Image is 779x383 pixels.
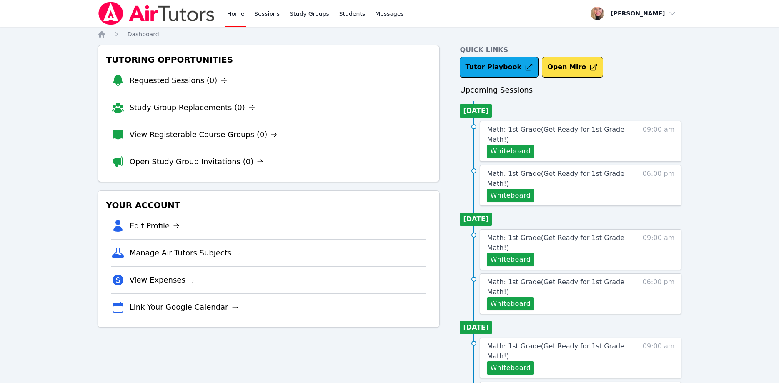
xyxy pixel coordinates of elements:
img: Air Tutors [98,2,215,25]
span: 06:00 pm [642,169,674,202]
a: Math: 1st Grade(Get Ready for 1st Grade Math!) [487,277,627,297]
a: Manage Air Tutors Subjects [130,247,242,259]
button: Whiteboard [487,145,534,158]
a: View Expenses [130,274,195,286]
li: [DATE] [460,104,492,118]
nav: Breadcrumb [98,30,682,38]
a: Dashboard [128,30,159,38]
span: 09:00 am [643,341,675,375]
span: Math: 1st Grade ( Get Ready for 1st Grade Math! ) [487,234,624,252]
button: Whiteboard [487,361,534,375]
a: Math: 1st Grade(Get Ready for 1st Grade Math!) [487,169,627,189]
a: Open Study Group Invitations (0) [130,156,264,168]
a: View Registerable Course Groups (0) [130,129,278,140]
button: Whiteboard [487,189,534,202]
span: Math: 1st Grade ( Get Ready for 1st Grade Math! ) [487,342,624,360]
h3: Tutoring Opportunities [105,52,433,67]
a: Study Group Replacements (0) [130,102,255,113]
span: 06:00 pm [642,277,674,310]
a: Math: 1st Grade(Get Ready for 1st Grade Math!) [487,125,627,145]
a: Link Your Google Calendar [130,301,238,313]
button: Whiteboard [487,253,534,266]
span: 09:00 am [643,233,675,266]
span: Math: 1st Grade ( Get Ready for 1st Grade Math! ) [487,170,624,188]
span: Math: 1st Grade ( Get Ready for 1st Grade Math! ) [487,125,624,143]
h3: Upcoming Sessions [460,84,681,96]
h4: Quick Links [460,45,681,55]
span: Dashboard [128,31,159,38]
span: Messages [375,10,404,18]
a: Tutor Playbook [460,57,539,78]
span: 09:00 am [643,125,675,158]
a: Requested Sessions (0) [130,75,228,86]
button: Open Miro [542,57,603,78]
span: Math: 1st Grade ( Get Ready for 1st Grade Math! ) [487,278,624,296]
a: Math: 1st Grade(Get Ready for 1st Grade Math!) [487,341,627,361]
a: Edit Profile [130,220,180,232]
a: Math: 1st Grade(Get Ready for 1st Grade Math!) [487,233,627,253]
button: Whiteboard [487,297,534,310]
h3: Your Account [105,198,433,213]
li: [DATE] [460,213,492,226]
li: [DATE] [460,321,492,334]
